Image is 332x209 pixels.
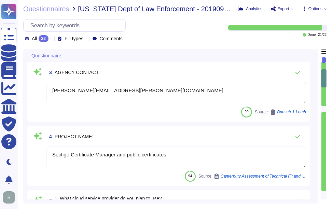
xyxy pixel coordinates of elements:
[31,53,61,58] span: Questionnaire
[318,33,327,37] span: 21 / 22
[65,36,83,41] span: Fill types
[198,173,306,179] span: Source:
[46,146,306,167] textarea: Sectigo Certificate Manager and public certificates
[46,82,306,103] textarea: [PERSON_NAME][EMAIL_ADDRESS][PERSON_NAME][DOMAIN_NAME]
[277,7,289,11] span: Export
[27,19,125,31] input: Search by keywords
[188,174,192,178] span: 94
[277,110,306,114] span: Bausch & Lomb
[39,35,49,42] div: 22
[46,70,52,75] span: 3
[32,36,37,41] span: All
[55,134,93,139] span: PROJECT NAME:
[55,196,162,206] span: 1. What cloud service provider do you plan to use? 2. If applicable, who is the Lead Agency?
[246,7,262,11] span: Analytics
[307,33,317,37] span: Done:
[78,5,232,12] span: [US_STATE] Dept of Law Enforcement - 20190919 FDLE Cloud Implementation Plan
[99,36,123,41] span: Comments
[23,5,69,12] span: Questionnaires
[1,190,20,205] button: user
[308,7,322,11] span: Options
[46,198,52,203] span: 5
[55,70,100,75] span: AGENCY CONTACT:
[238,6,262,12] button: Analytics
[46,134,52,139] span: 4
[3,191,15,204] img: user
[255,109,306,115] span: Source:
[245,110,248,114] span: 90
[221,174,306,178] span: Canterbuty Assessment of Technical Fit and Adherence to UK DPA 2018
